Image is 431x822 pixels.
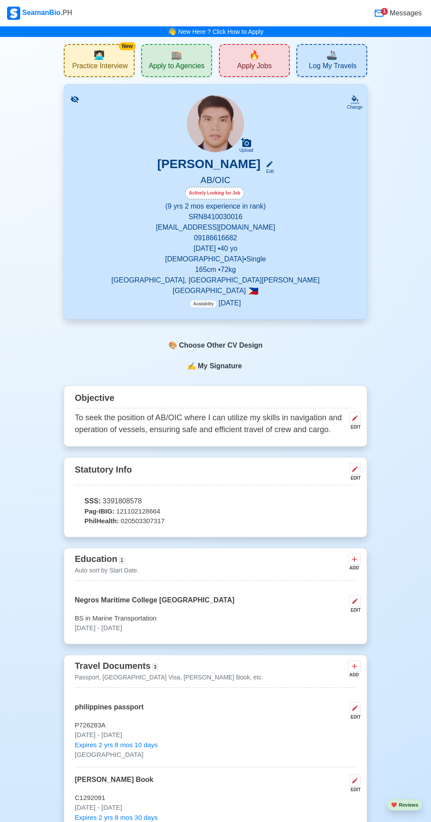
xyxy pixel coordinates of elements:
[75,673,263,682] p: Passport, [GEOGRAPHIC_DATA] Visa, [PERSON_NAME] Book, etc.
[75,613,356,624] p: BS in Marine Transportation
[75,412,346,436] p: To seek the position of AB/OIC where I can utilize my skills in navigation and operation of vesse...
[190,300,217,308] span: Availability
[84,496,101,506] span: SSS:
[75,212,356,222] p: SRN 8410030016
[75,516,356,526] p: 020503307317
[75,461,356,485] div: Statutory Info
[75,506,356,517] p: 121102128664
[248,287,259,295] span: 🇵🇭
[75,222,356,233] p: [EMAIL_ADDRESS][DOMAIN_NAME]
[346,786,361,793] div: EDIT
[190,298,241,308] p: [DATE]
[61,9,73,16] span: .PH
[75,803,356,813] p: [DATE] - [DATE]
[75,201,356,212] p: (9 yrs 2 mos experience in rank)
[75,702,143,720] p: philippines passport
[75,595,234,613] p: Negros Maritime College [GEOGRAPHIC_DATA]
[381,8,388,15] div: 1
[75,243,356,254] p: [DATE] • 40 yo
[75,554,117,564] span: Education
[75,233,356,243] p: 09186616682
[94,48,105,62] span: interview
[196,361,244,371] span: My Signature
[75,264,356,275] p: 165 cm • 72 kg
[346,424,361,430] div: EDIT
[163,337,268,354] div: Choose Other CV Design
[75,496,356,506] p: 3391808578
[75,730,356,740] p: [DATE] - [DATE]
[119,42,136,50] div: New
[262,168,274,175] div: Edit
[75,389,356,408] div: Objective
[75,566,139,575] p: Auto sort by Start Date.
[348,565,359,571] div: ADD
[84,506,114,517] span: Pag-IBIG:
[326,48,337,62] span: travel
[388,8,422,18] span: Messages
[168,340,177,351] span: paint
[346,714,361,720] div: EDIT
[165,25,179,38] span: bell
[75,254,356,264] p: [DEMOGRAPHIC_DATA] • Single
[75,275,356,286] p: [GEOGRAPHIC_DATA], [GEOGRAPHIC_DATA][PERSON_NAME]
[75,750,356,760] p: [GEOGRAPHIC_DATA]
[75,740,157,750] span: Expires 2 yrs 8 mos 10 days
[152,664,158,671] span: 3
[237,62,271,73] span: Apply Jobs
[75,793,356,803] p: C1292091
[7,7,20,20] img: Logo
[75,661,150,671] span: Travel Documents
[239,148,253,153] div: Upload
[347,104,362,110] div: Change
[178,28,263,35] a: New Here ? Click How to Apply
[346,607,361,613] div: EDIT
[72,62,128,73] span: Practice Interview
[309,62,356,73] span: Log My Travels
[75,720,356,730] p: P726283A
[75,623,356,633] p: [DATE] - [DATE]
[75,286,356,296] p: [GEOGRAPHIC_DATA]
[75,774,153,793] p: [PERSON_NAME] Book
[7,7,72,20] div: SeamanBio
[391,802,397,807] span: heart
[149,62,205,73] span: Apply to Agencies
[119,557,125,564] span: 1
[187,361,196,371] span: sign
[348,672,359,678] div: ADD
[75,175,356,187] h5: AB/OIC
[346,475,361,481] div: EDIT
[171,48,182,62] span: agencies
[84,516,119,526] span: PhilHealth:
[387,799,422,811] button: heartReviews
[185,187,245,199] div: Actively Looking for Job
[157,157,261,175] h3: [PERSON_NAME]
[249,48,260,62] span: new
